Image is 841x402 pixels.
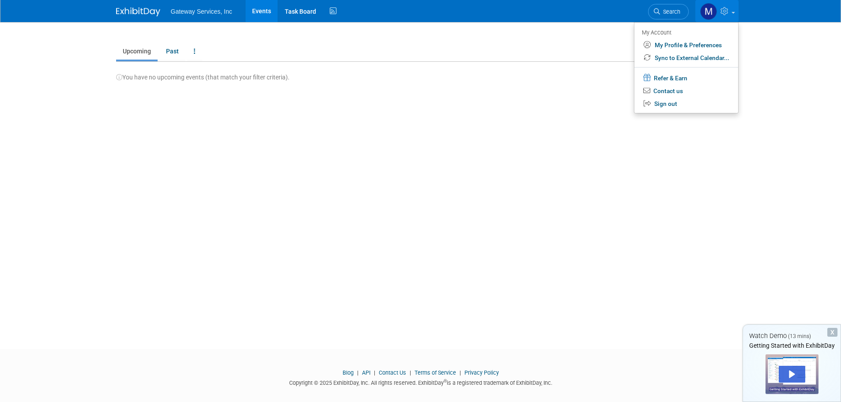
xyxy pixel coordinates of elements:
[788,333,811,339] span: (13 mins)
[171,8,232,15] span: Gateway Services, Inc
[372,369,377,376] span: |
[457,369,463,376] span: |
[444,379,447,383] sup: ®
[779,366,805,383] div: Play
[159,43,185,60] a: Past
[407,369,413,376] span: |
[116,74,290,81] span: You have no upcoming events (that match your filter criteria).
[700,3,717,20] img: Mariah Copp
[355,369,361,376] span: |
[362,369,370,376] a: API
[634,98,738,110] a: Sign out
[660,8,680,15] span: Search
[634,39,738,52] a: My Profile & Preferences
[116,43,158,60] a: Upcoming
[648,4,689,19] a: Search
[634,71,738,85] a: Refer & Earn
[642,27,729,38] div: My Account
[116,8,160,16] img: ExhibitDay
[343,369,354,376] a: Blog
[743,341,841,350] div: Getting Started with ExhibitDay
[379,369,406,376] a: Contact Us
[415,369,456,376] a: Terms of Service
[634,52,738,64] a: Sync to External Calendar...
[464,369,499,376] a: Privacy Policy
[743,331,841,341] div: Watch Demo
[634,85,738,98] a: Contact us
[827,328,837,337] div: Dismiss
